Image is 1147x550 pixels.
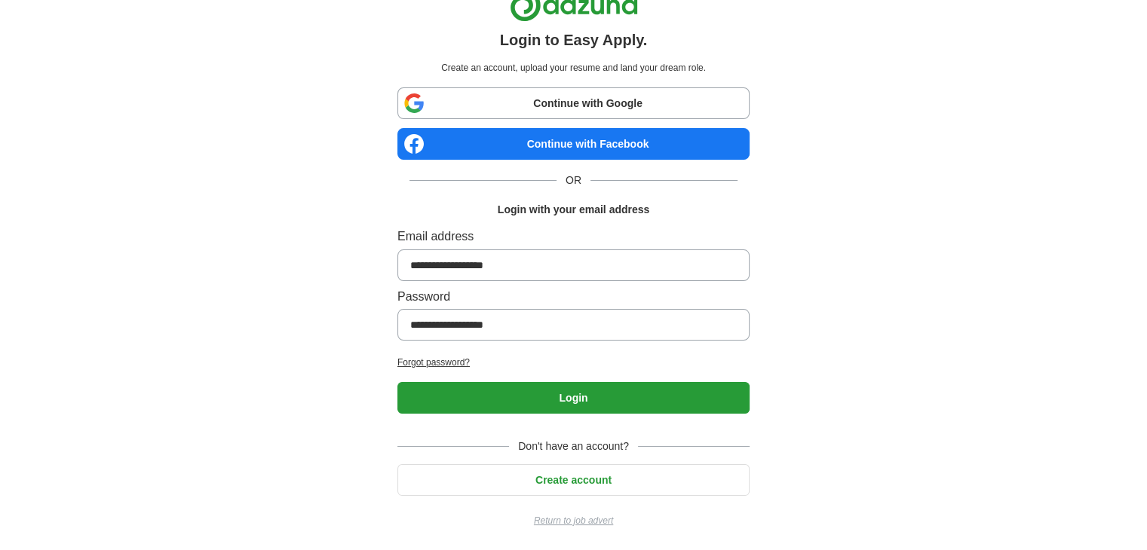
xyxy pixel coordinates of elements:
[498,201,649,218] h1: Login with your email address
[400,61,747,75] p: Create an account, upload your resume and land your dream role.
[397,227,750,246] label: Email address
[397,128,750,160] a: Continue with Facebook
[397,464,750,496] button: Create account
[557,172,590,188] span: OR
[397,382,750,414] button: Login
[397,474,750,486] a: Create account
[509,438,638,454] span: Don't have an account?
[397,514,750,528] a: Return to job advert
[397,287,750,307] label: Password
[397,87,750,119] a: Continue with Google
[500,28,648,52] h1: Login to Easy Apply.
[397,356,750,370] a: Forgot password?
